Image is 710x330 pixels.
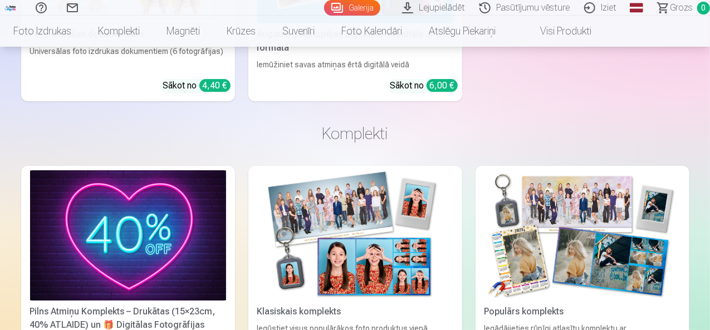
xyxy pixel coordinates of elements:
a: Magnēti [153,16,213,47]
div: 4,40 € [199,79,231,92]
a: Atslēgu piekariņi [415,16,509,47]
a: Komplekti [85,16,153,47]
div: Sākot no [163,79,231,92]
div: Iemūžiniet savas atmiņas ērtā digitālā veidā [253,59,458,70]
h3: Komplekti [30,124,680,144]
div: Universālas foto izdrukas dokumentiem (6 fotogrāfijas) [26,46,231,70]
img: /fa1 [4,4,17,11]
div: Populārs komplekts [480,305,685,318]
img: Klasiskais komplekts [257,170,453,301]
a: Krūzes [213,16,269,47]
div: Klasiskais komplekts [253,305,458,318]
span: Grozs [670,1,693,14]
div: 6,00 € [427,79,458,92]
div: Sākot no [390,79,458,92]
img: Pilns Atmiņu Komplekts – Drukātas (15×23cm, 40% ATLAIDE) un 🎁 Digitālas Fotogrāfijas [30,170,226,301]
a: Suvenīri [269,16,328,47]
a: Visi produkti [509,16,605,47]
span: 0 [697,2,710,14]
img: Populārs komplekts [484,170,680,301]
a: Foto kalendāri [328,16,415,47]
